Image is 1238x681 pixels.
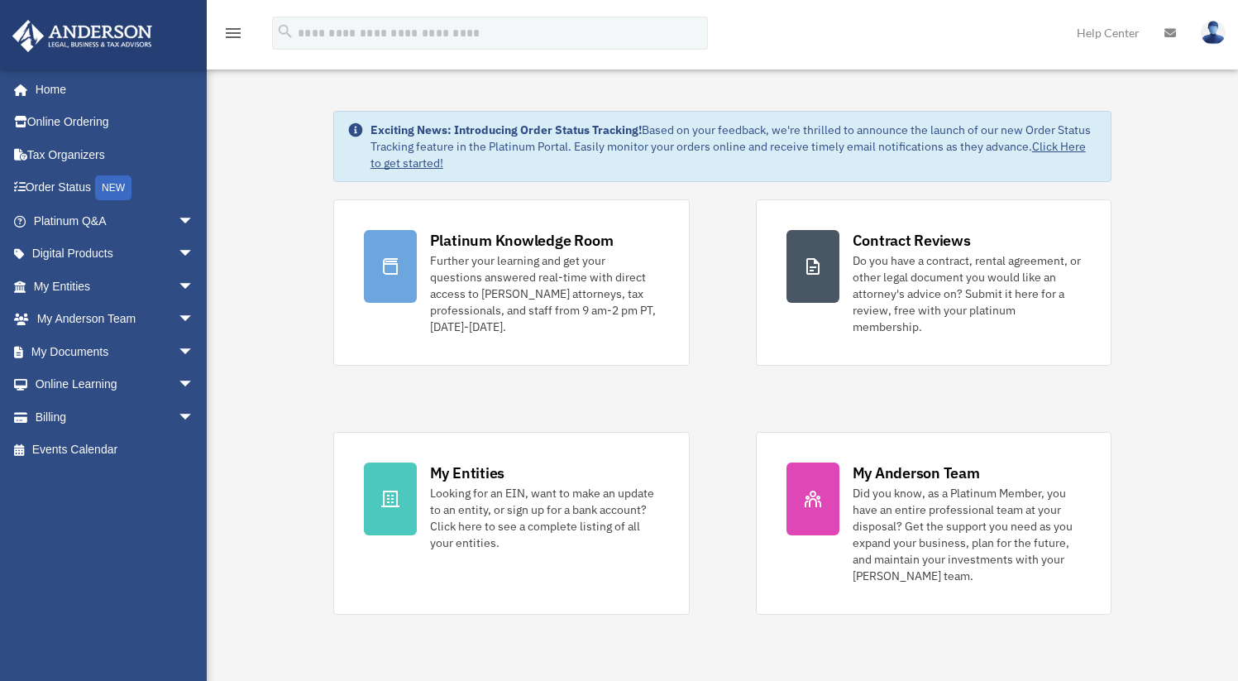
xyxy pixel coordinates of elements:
[12,204,219,237] a: Platinum Q&Aarrow_drop_down
[853,463,980,483] div: My Anderson Team
[370,122,642,137] strong: Exciting News: Introducing Order Status Tracking!
[1201,21,1226,45] img: User Pic
[12,270,219,303] a: My Entitiesarrow_drop_down
[178,303,211,337] span: arrow_drop_down
[12,106,219,139] a: Online Ordering
[430,252,659,335] div: Further your learning and get your questions answered real-time with direct access to [PERSON_NAM...
[430,485,659,551] div: Looking for an EIN, want to make an update to an entity, or sign up for a bank account? Click her...
[223,23,243,43] i: menu
[12,138,219,171] a: Tax Organizers
[178,237,211,271] span: arrow_drop_down
[853,252,1082,335] div: Do you have a contract, rental agreement, or other legal document you would like an attorney's ad...
[178,368,211,402] span: arrow_drop_down
[95,175,131,200] div: NEW
[12,237,219,271] a: Digital Productsarrow_drop_down
[853,230,971,251] div: Contract Reviews
[178,270,211,304] span: arrow_drop_down
[178,204,211,238] span: arrow_drop_down
[12,400,219,434] a: Billingarrow_drop_down
[12,171,219,205] a: Order StatusNEW
[178,335,211,369] span: arrow_drop_down
[430,463,504,483] div: My Entities
[370,122,1098,171] div: Based on your feedback, we're thrilled to announce the launch of our new Order Status Tracking fe...
[333,199,690,366] a: Platinum Knowledge Room Further your learning and get your questions answered real-time with dire...
[12,368,219,401] a: Online Learningarrow_drop_down
[276,22,294,41] i: search
[370,139,1086,170] a: Click Here to get started!
[756,432,1112,615] a: My Anderson Team Did you know, as a Platinum Member, you have an entire professional team at your...
[178,400,211,434] span: arrow_drop_down
[12,434,219,467] a: Events Calendar
[756,199,1112,366] a: Contract Reviews Do you have a contract, rental agreement, or other legal document you would like...
[12,73,211,106] a: Home
[333,432,690,615] a: My Entities Looking for an EIN, want to make an update to an entity, or sign up for a bank accoun...
[223,29,243,43] a: menu
[7,20,157,52] img: Anderson Advisors Platinum Portal
[12,303,219,336] a: My Anderson Teamarrow_drop_down
[12,335,219,368] a: My Documentsarrow_drop_down
[430,230,614,251] div: Platinum Knowledge Room
[853,485,1082,584] div: Did you know, as a Platinum Member, you have an entire professional team at your disposal? Get th...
